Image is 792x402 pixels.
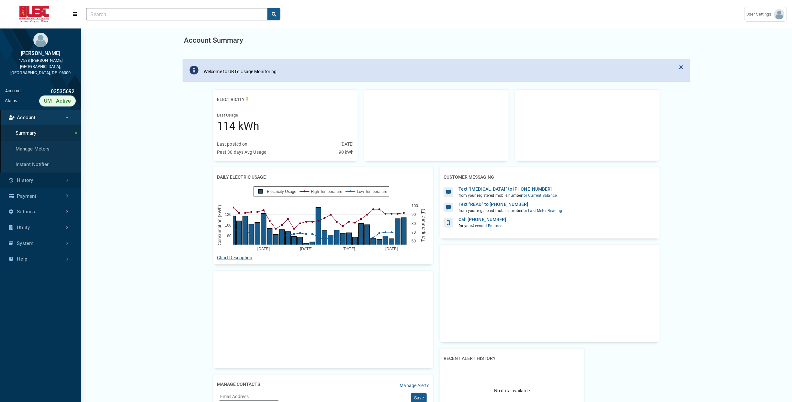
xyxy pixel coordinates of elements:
[217,94,249,106] h2: Electricity
[217,112,354,118] div: Last Usage
[458,201,562,208] div: Text "READ" to [PHONE_NUMBER]
[673,59,690,75] button: Close
[458,216,506,223] div: Call [PHONE_NUMBER]
[5,88,21,95] div: Account
[39,95,76,106] div: UM - Active
[444,171,494,183] h2: Customer Messaging
[217,149,266,156] div: Past 30 days Avg Usage
[217,118,354,134] div: 114 kWh
[340,141,354,148] div: [DATE]
[217,141,247,148] div: Last posted on
[5,98,17,104] div: Status
[472,224,503,228] span: Account Balance
[744,7,787,22] a: User Settings
[458,193,557,198] div: from your registered mobile number
[679,62,684,72] span: ×
[5,50,76,57] div: [PERSON_NAME]
[458,223,506,229] div: for your
[5,57,76,76] div: 47588 [PERSON_NAME][GEOGRAPHIC_DATA], [GEOGRAPHIC_DATA], DE- 06300
[400,382,429,389] a: Manage Alerts
[217,255,253,260] a: Chart Description
[522,208,562,213] span: for last meter reading
[339,149,354,156] div: 90 kWh
[69,8,81,20] button: Menu
[217,171,266,183] h2: Daily Electric Usage
[747,11,774,17] span: User Settings
[458,208,562,214] div: from your registered mobile number
[217,378,260,390] h2: Manage Contacts
[5,6,63,23] img: ALTSK Logo
[267,8,280,20] button: search
[184,35,243,46] h1: Account Summary
[21,88,76,95] div: 03535692
[522,193,557,198] span: for current balance
[204,68,277,75] div: Welcome to UBT's Usage Monitoring
[220,393,278,401] input: Email Address
[444,352,496,364] h2: Recent Alert History
[86,8,268,20] input: Search
[458,186,557,193] div: Text "[MEDICAL_DATA]" to [PHONE_NUMBER]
